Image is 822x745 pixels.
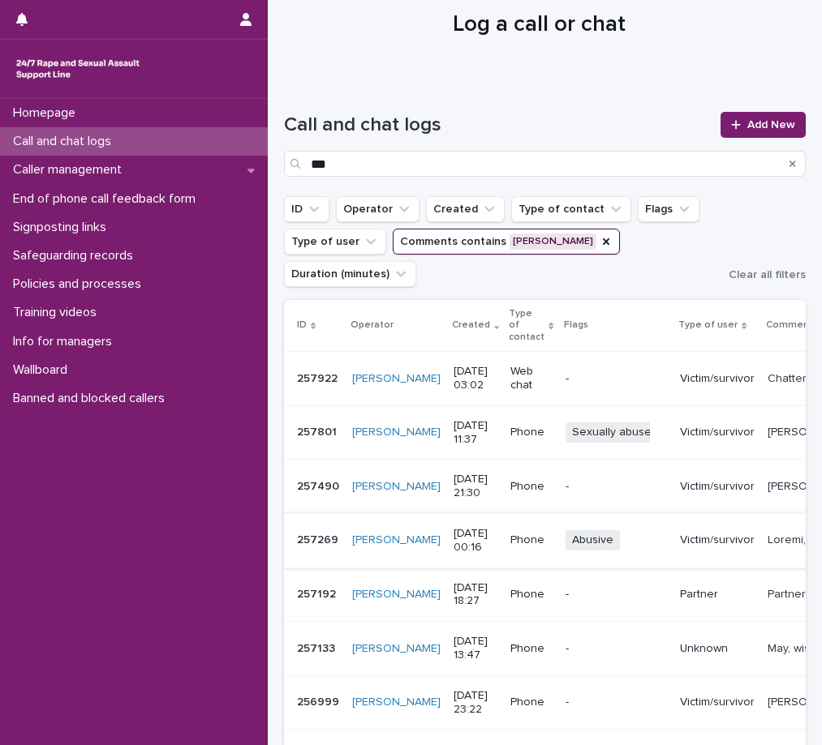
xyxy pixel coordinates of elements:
img: rhQMoQhaT3yELyF149Cw [13,53,143,85]
p: Policies and processes [6,276,154,292]
input: Search [284,151,806,177]
p: 257133 [297,639,338,656]
p: [DATE] 13:47 [454,635,497,662]
p: 256999 [297,692,342,709]
p: Call and chat logs [6,134,124,149]
p: [DATE] 03:02 [454,365,497,392]
a: [PERSON_NAME] [352,696,441,709]
p: [DATE] 11:37 [454,419,497,447]
p: Training videos [6,305,110,320]
a: [PERSON_NAME] [352,588,441,602]
p: Phone [510,533,552,547]
p: Type of user [678,316,738,334]
a: [PERSON_NAME] [352,480,441,494]
p: - [566,372,667,386]
p: Created [452,316,490,334]
p: Type of contact [509,305,544,346]
p: [DATE] 21:30 [454,473,497,500]
p: Victim/survivor [680,426,755,439]
a: Add New [721,112,806,138]
p: Comments [766,316,818,334]
p: Signposting links [6,220,119,235]
p: 257922 [297,369,341,386]
p: 257801 [297,422,340,439]
p: Victim/survivor [680,480,755,494]
p: Phone [510,696,552,709]
p: Web chat [510,365,552,392]
p: ID [297,316,307,334]
p: Victim/survivor [680,696,755,709]
span: Clear all filters [729,269,806,280]
p: [DATE] 23:22 [454,689,497,717]
p: Wallboard [6,362,80,378]
a: [PERSON_NAME] [352,426,441,439]
p: Phone [510,588,552,602]
button: Type of user [284,229,386,255]
span: Sexually abuse [566,422,658,443]
button: Created [426,196,505,222]
p: 257269 [297,530,342,547]
p: 257192 [297,584,339,602]
p: Homepage [6,105,88,121]
h1: Call and chat logs [284,113,711,137]
h1: Log a call or chat [284,11,794,39]
p: 257490 [297,477,342,494]
p: Partner [680,588,755,602]
p: Victim/survivor [680,533,755,547]
button: Flags [638,196,699,222]
p: Operator [351,316,394,334]
p: Phone [510,426,552,439]
button: Clear all filters [722,263,806,287]
p: Safeguarding records [6,248,146,263]
span: Add New [747,119,795,131]
p: - [566,480,667,494]
p: Phone [510,642,552,656]
p: Unknown [680,642,755,656]
p: Flags [564,316,588,334]
button: Operator [336,196,420,222]
p: - [566,696,667,709]
button: ID [284,196,329,222]
p: Info for managers [6,334,125,349]
p: Victim/survivor [680,372,755,386]
button: Comments [393,229,620,255]
a: [PERSON_NAME] [352,372,441,386]
p: Caller management [6,162,135,178]
p: Banned and blocked callers [6,391,178,406]
p: Phone [510,480,552,494]
p: - [566,642,667,656]
p: End of phone call feedback form [6,191,209,207]
p: [DATE] 18:27 [454,581,497,609]
a: [PERSON_NAME] [352,642,441,656]
a: [PERSON_NAME] [352,533,441,547]
p: [DATE] 00:16 [454,527,497,554]
button: Duration (minutes) [284,261,416,287]
button: Type of contact [511,196,631,222]
span: Abusive [566,530,620,550]
p: - [566,588,667,602]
